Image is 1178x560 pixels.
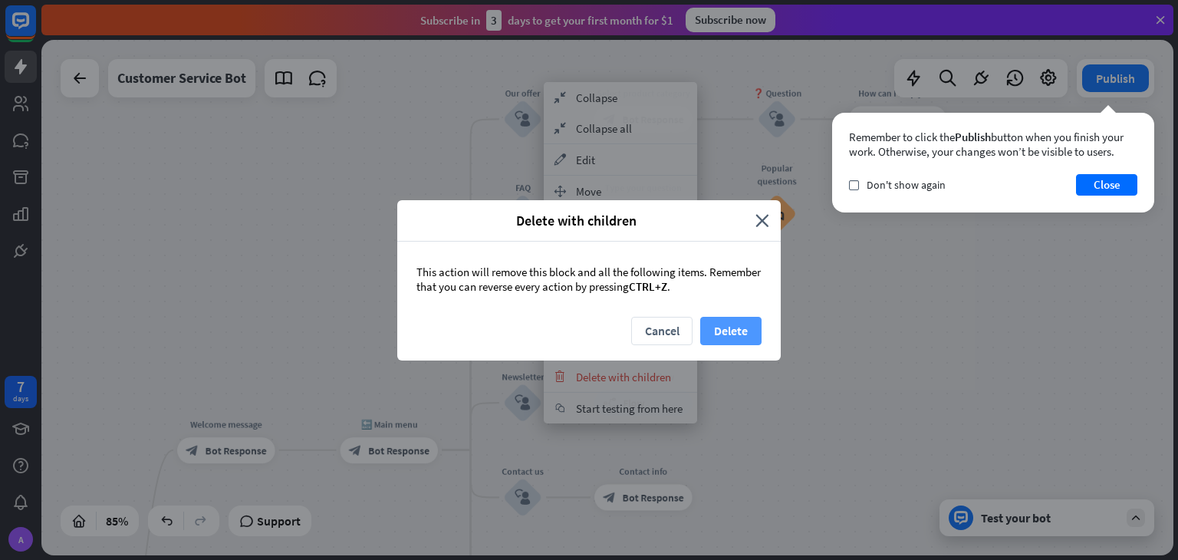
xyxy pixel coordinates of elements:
div: This action will remove this block and all the following items. Remember that you can reverse eve... [397,242,781,317]
button: Open LiveChat chat widget [12,6,58,52]
span: Delete with children [409,212,744,229]
span: Don't show again [867,178,946,192]
button: Cancel [631,317,693,345]
div: Remember to click the button when you finish your work. Otherwise, your changes won’t be visible ... [849,130,1137,159]
button: Delete [700,317,762,345]
button: Close [1076,174,1137,196]
span: CTRL+Z [629,279,667,294]
span: Publish [955,130,991,144]
i: close [755,212,769,229]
